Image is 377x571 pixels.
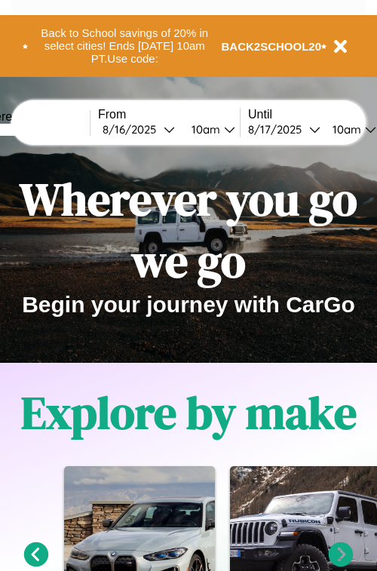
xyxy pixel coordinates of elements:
button: Back to School savings of 20% in select cities! Ends [DATE] 10am PT.Use code: [28,23,222,69]
button: 10am [179,121,240,137]
h1: Explore by make [21,382,357,444]
b: BACK2SCHOOL20 [222,40,322,53]
div: 8 / 17 / 2025 [248,122,309,137]
div: 10am [325,122,365,137]
div: 8 / 16 / 2025 [103,122,164,137]
button: 8/16/2025 [98,121,179,137]
label: From [98,108,240,121]
div: 10am [184,122,224,137]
